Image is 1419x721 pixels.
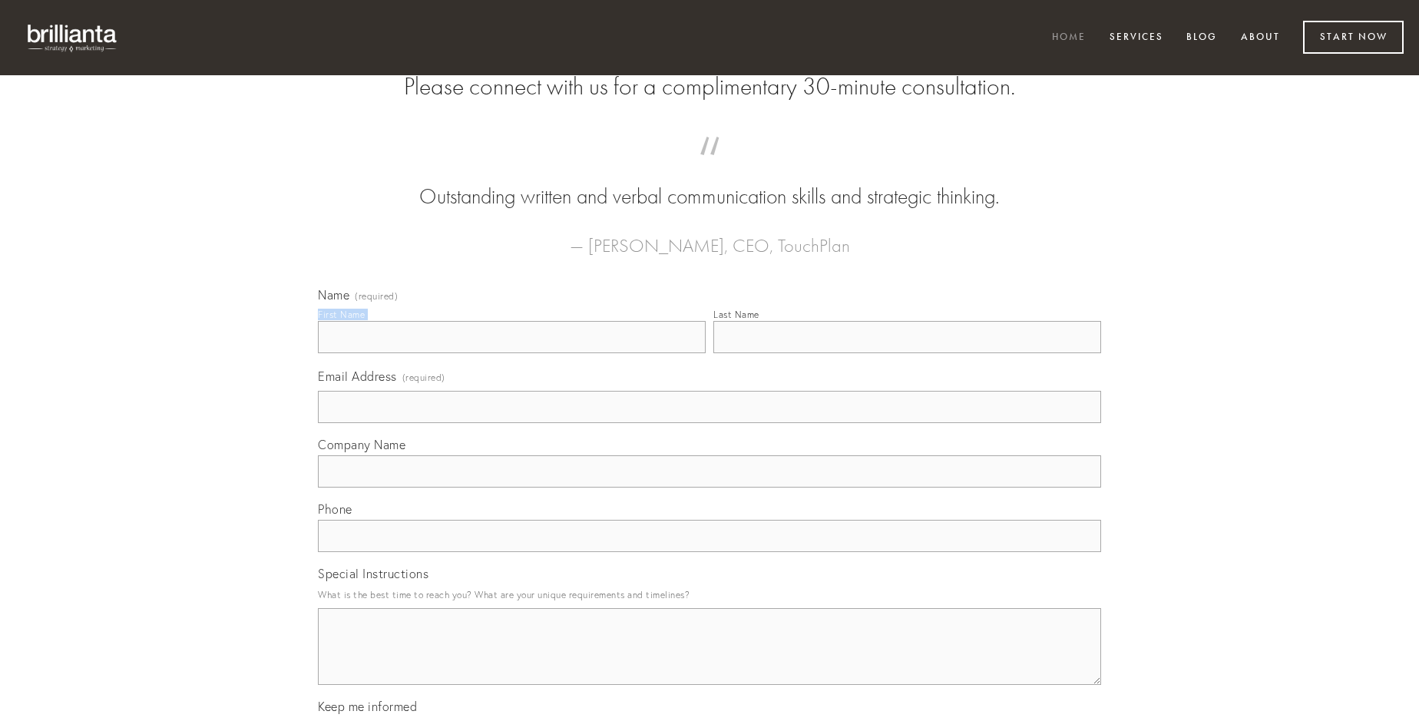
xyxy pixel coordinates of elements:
[318,287,349,303] span: Name
[318,437,405,452] span: Company Name
[713,309,759,320] div: Last Name
[318,584,1101,605] p: What is the best time to reach you? What are your unique requirements and timelines?
[318,566,428,581] span: Special Instructions
[342,152,1077,182] span: “
[15,15,131,60] img: brillianta - research, strategy, marketing
[342,152,1077,212] blockquote: Outstanding written and verbal communication skills and strategic thinking.
[1176,25,1227,51] a: Blog
[342,212,1077,261] figcaption: — [PERSON_NAME], CEO, TouchPlan
[318,699,417,714] span: Keep me informed
[318,501,352,517] span: Phone
[402,367,445,388] span: (required)
[1303,21,1404,54] a: Start Now
[1100,25,1173,51] a: Services
[318,72,1101,101] h2: Please connect with us for a complimentary 30-minute consultation.
[318,309,365,320] div: First Name
[1042,25,1096,51] a: Home
[355,292,398,301] span: (required)
[1231,25,1290,51] a: About
[318,369,397,384] span: Email Address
